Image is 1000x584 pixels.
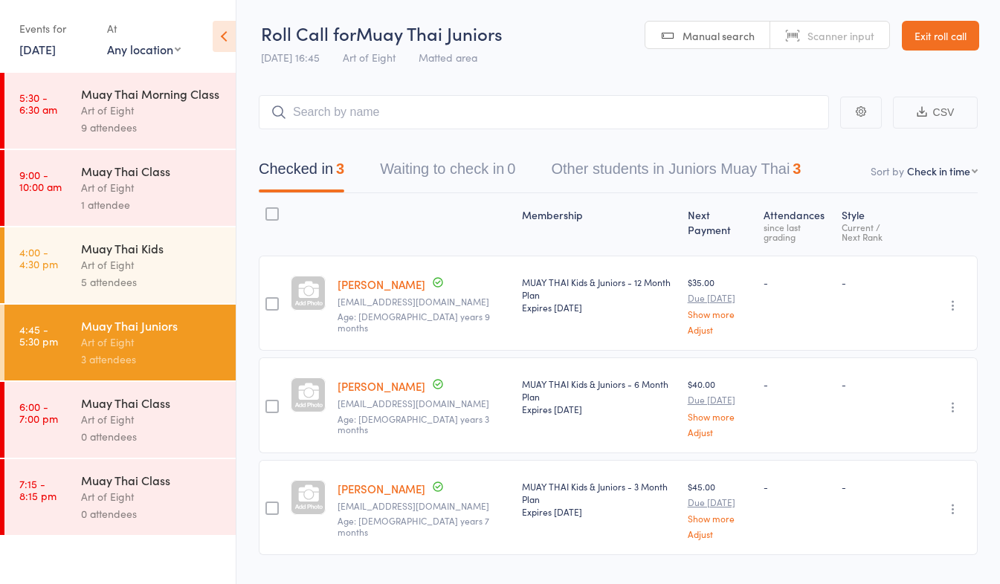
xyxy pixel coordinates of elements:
a: 5:30 -6:30 amMuay Thai Morning ClassArt of Eight9 attendees [4,73,236,149]
span: Age: [DEMOGRAPHIC_DATA] years 9 months [338,310,490,333]
div: Art of Eight [81,411,223,428]
div: Muay Thai Morning Class [81,85,223,102]
div: - [842,276,917,288]
div: - [842,480,917,493]
div: $35.00 [688,276,752,334]
div: Any location [107,41,181,57]
small: Due [DATE] [688,293,752,303]
a: 4:00 -4:30 pmMuay Thai KidsArt of Eight5 attendees [4,227,236,303]
div: Art of Eight [81,102,223,119]
div: Membership [516,200,681,249]
span: Manual search [683,28,755,43]
a: Adjust [688,529,752,539]
time: 5:30 - 6:30 am [19,91,57,115]
div: - [764,276,830,288]
a: Adjust [688,427,752,437]
span: Matted area [419,50,477,65]
div: Muay Thai Juniors [81,317,223,334]
a: [PERSON_NAME] [338,378,425,394]
a: Exit roll call [902,21,979,51]
div: Current / Next Rank [842,222,917,241]
input: Search by name [259,95,829,129]
div: - [764,480,830,493]
div: Style [836,200,923,249]
div: Expires [DATE] [522,403,675,415]
div: 9 attendees [81,119,223,136]
div: Art of Eight [81,179,223,196]
span: Muay Thai Juniors [356,21,503,45]
a: Adjust [688,325,752,334]
span: [DATE] 16:45 [261,50,320,65]
a: 9:00 -10:00 amMuay Thai ClassArt of Eight1 attendee [4,150,236,226]
div: Muay Thai Kids [81,240,223,256]
small: tammybulley18@hotmail.com [338,296,510,307]
span: Age: [DEMOGRAPHIC_DATA] years 3 months [338,412,489,435]
a: Show more [688,309,752,319]
div: $40.00 [688,377,752,436]
div: 3 attendees [81,351,223,368]
div: 0 attendees [81,428,223,445]
button: Checked in3 [259,153,344,192]
div: MUAY THAI Kids & Juniors - 12 Month Plan [522,276,675,314]
div: 5 attendees [81,273,223,291]
span: Roll Call for [261,21,356,45]
div: Art of Eight [81,488,223,505]
div: Muay Thai Class [81,472,223,488]
div: Art of Eight [81,256,223,273]
div: MUAY THAI Kids & Juniors - 3 Month Plan [522,480,675,518]
span: Age: [DEMOGRAPHIC_DATA] years 7 months [338,514,489,537]
div: Muay Thai Class [81,163,223,179]
div: At [107,16,181,41]
a: 6:00 -7:00 pmMuay Thai ClassArt of Eight0 attendees [4,382,236,458]
div: - [764,377,830,390]
time: 7:15 - 8:15 pm [19,478,57,502]
a: [DATE] [19,41,56,57]
a: [PERSON_NAME] [338,481,425,496]
div: 3 [793,160,801,177]
div: 0 attendees [81,505,223,522]
button: Waiting to check in0 [380,153,515,192]
div: MUAY THAI Kids & Juniors - 6 Month Plan [522,377,675,415]
small: Yingying1027hk@yahoo.com.hk [338,398,510,409]
time: 6:00 - 7:00 pm [19,400,58,424]
div: Art of Eight [81,334,223,351]
div: $45.00 [688,480,752,539]
time: 9:00 - 10:00 am [19,169,62,192]
a: Show more [688,513,752,523]
a: Show more [688,412,752,421]
div: Check in time [907,163,970,178]
small: Due [DATE] [688,497,752,507]
div: 3 [336,160,344,177]
div: 0 [507,160,515,177]
small: reitini.a@hotmail.com [338,501,510,511]
a: 4:45 -5:30 pmMuay Thai JuniorsArt of Eight3 attendees [4,305,236,380]
small: Due [DATE] [688,395,752,405]
label: Sort by [871,163,904,178]
div: Expires [DATE] [522,301,675,314]
div: Muay Thai Class [81,395,223,411]
button: CSV [893,97,978,129]
div: 1 attendee [81,196,223,213]
span: Art of Eight [343,50,396,65]
time: 4:00 - 4:30 pm [19,246,58,270]
div: since last grading [764,222,830,241]
div: Atten­dances [758,200,836,249]
div: Expires [DATE] [522,505,675,518]
a: [PERSON_NAME] [338,276,425,292]
div: Next Payment [682,200,758,249]
time: 4:45 - 5:30 pm [19,323,58,347]
div: - [842,377,917,390]
button: Other students in Juniors Muay Thai3 [551,153,801,192]
span: Scanner input [807,28,874,43]
div: Events for [19,16,92,41]
a: 7:15 -8:15 pmMuay Thai ClassArt of Eight0 attendees [4,459,236,535]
